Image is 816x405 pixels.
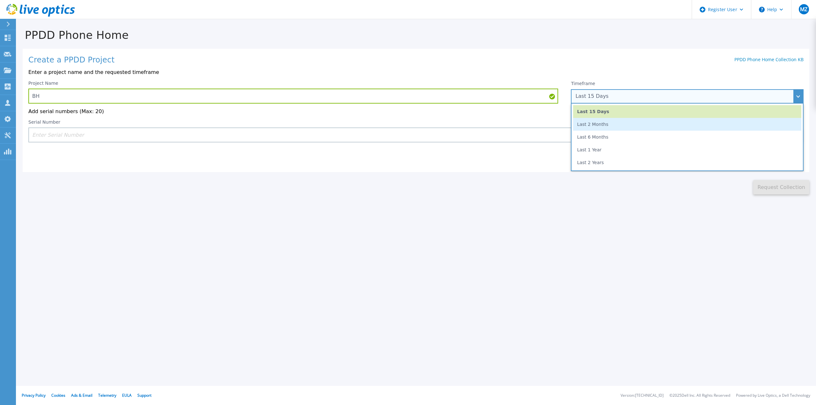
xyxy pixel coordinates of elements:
label: Project Name [28,81,58,85]
label: Timeframe [571,81,595,86]
a: Privacy Policy [22,393,46,398]
li: Version: [TECHNICAL_ID] [621,394,664,398]
label: Serial Number [28,120,60,124]
li: Last 1 Year [573,143,801,156]
span: MZ [800,7,807,12]
a: EULA [122,393,132,398]
p: Enter a project name and the requested timeframe [28,69,804,75]
a: Ads & Email [71,393,92,398]
li: © 2025 Dell Inc. All Rights Reserved [669,394,730,398]
li: Last 6 Months [573,131,801,143]
button: Request Collection [753,180,809,194]
li: Last 15 Days [573,105,801,118]
li: Last 2 Years [573,156,801,169]
a: PPDD Phone Home Collection KB [734,56,804,62]
div: Last 15 Days [575,93,792,99]
p: Add serial numbers (Max: 20) [28,109,804,114]
h1: Create a PPDD Project [28,56,114,65]
a: Cookies [51,393,65,398]
li: Powered by Live Optics, a Dell Technology [736,394,810,398]
input: Enter Serial Number [28,127,736,142]
a: Telemetry [98,393,116,398]
input: Enter Project Name [28,89,558,104]
h1: PPDD Phone Home [16,29,816,41]
a: Support [137,393,151,398]
li: Last 2 Months [573,118,801,131]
